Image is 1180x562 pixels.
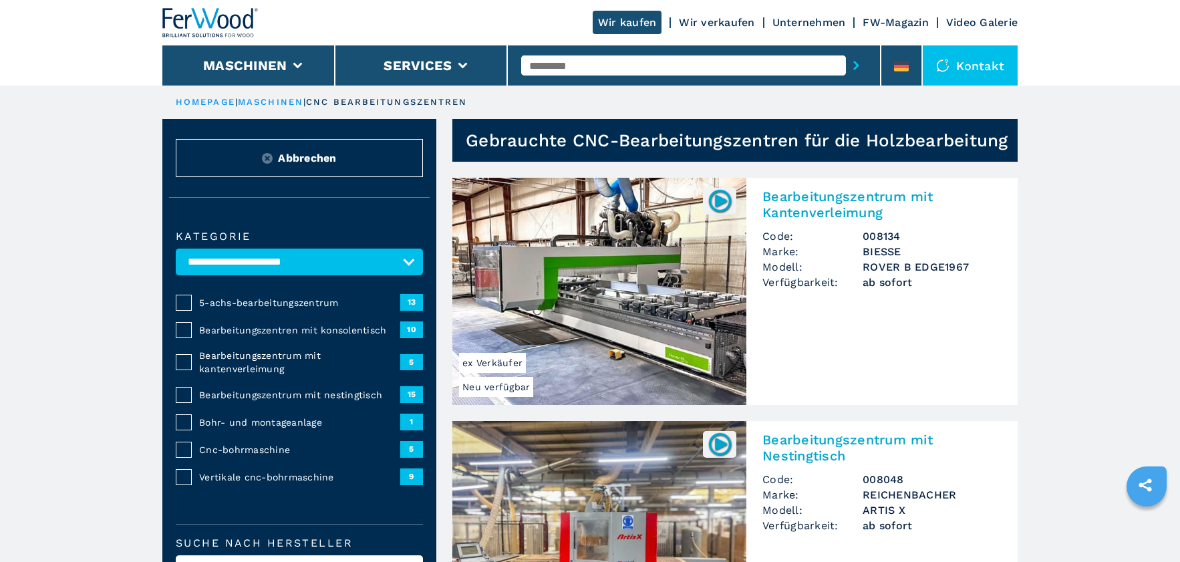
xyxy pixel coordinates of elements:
span: Marke: [762,244,863,259]
span: Code: [762,472,863,487]
a: Video Galerie [946,16,1018,29]
a: Bearbeitungszentrum mit Kantenverleimung BIESSE ROVER B EDGE1967Neu verfügbarex Verkäufer008134Be... [452,178,1018,405]
span: Modell: [762,259,863,275]
a: Unternehmen [772,16,846,29]
h2: Bearbeitungszentrum mit Kantenverleimung [762,188,1002,221]
span: Bearbeitungszentrum mit nestingtisch [199,388,400,402]
div: Kontakt [923,45,1018,86]
span: | [303,97,306,107]
span: Modell: [762,503,863,518]
span: ab sofort [863,275,1002,290]
a: HOMEPAGE [176,97,235,107]
h3: 008048 [863,472,1002,487]
span: ab sofort [863,518,1002,533]
span: Bearbeitungszentren mit konsolentisch [199,323,400,337]
img: Kontakt [936,59,949,72]
span: Neu verfügbar [459,377,533,397]
span: Verfügbarkeit: [762,518,863,533]
h3: REICHENBACHER [863,487,1002,503]
h3: BIESSE [863,244,1002,259]
label: Suche nach Hersteller [176,538,423,549]
span: Marke: [762,487,863,503]
img: Reset [262,153,273,164]
h2: Bearbeitungszentrum mit Nestingtisch [762,432,1002,464]
a: sharethis [1129,468,1162,502]
img: 008134 [707,188,733,214]
span: Bearbeitungszentrum mit kantenverleimung [199,349,400,376]
span: Bohr- und montageanlage [199,416,400,429]
span: 5-achs-bearbeitungszentrum [199,296,400,309]
img: Ferwood [162,8,259,37]
button: ResetAbbrechen [176,139,423,177]
span: 13 [400,294,423,310]
label: Kategorie [176,231,423,242]
button: submit-button [846,50,867,81]
iframe: Chat [1123,502,1170,552]
span: | [235,97,238,107]
span: 10 [400,321,423,337]
span: 5 [400,354,423,370]
img: 008048 [707,431,733,457]
span: 5 [400,441,423,457]
h3: 008134 [863,229,1002,244]
h3: ARTIS X [863,503,1002,518]
span: 9 [400,468,423,484]
button: Services [384,57,452,74]
img: Bearbeitungszentrum mit Kantenverleimung BIESSE ROVER B EDGE1967 [452,178,746,405]
span: ex Verkäufer [459,353,526,373]
span: Code: [762,229,863,244]
span: Cnc-bohrmaschine [199,443,400,456]
button: Maschinen [203,57,287,74]
a: maschinen [238,97,303,107]
a: Wir verkaufen [679,16,754,29]
h3: ROVER B EDGE1967 [863,259,1002,275]
a: FW-Magazin [863,16,929,29]
p: cnc bearbeitungszentren [306,96,467,108]
span: Vertikale cnc-bohrmaschine [199,470,400,484]
span: 1 [400,414,423,430]
span: Verfügbarkeit: [762,275,863,290]
span: Abbrechen [278,150,336,166]
span: 15 [400,386,423,402]
a: Wir kaufen [593,11,662,34]
h1: Gebrauchte CNC-Bearbeitungszentren für die Holzbearbeitung [466,130,1008,151]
